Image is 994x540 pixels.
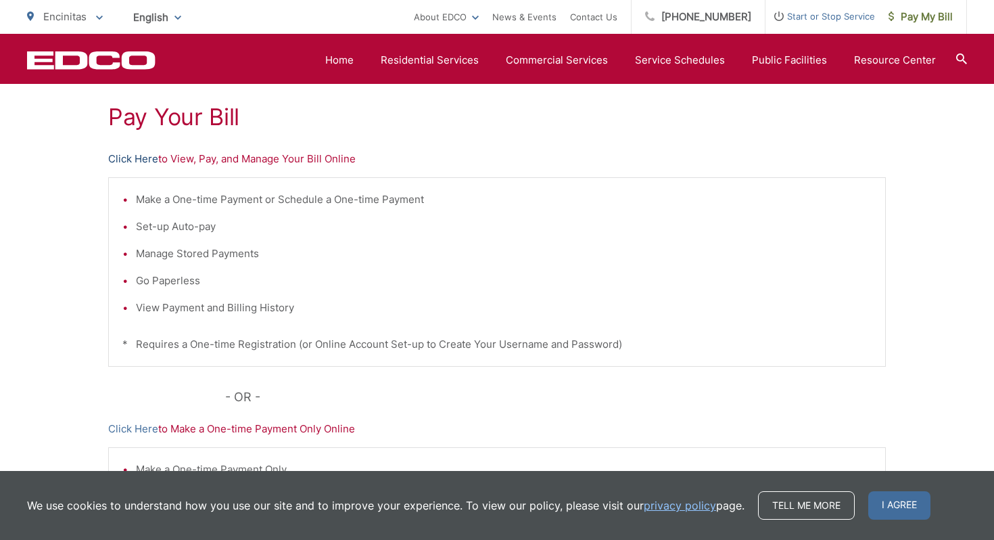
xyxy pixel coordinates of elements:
[506,52,608,68] a: Commercial Services
[27,497,744,514] p: We use cookies to understand how you use our site and to improve your experience. To view our pol...
[43,10,87,23] span: Encinitas
[889,9,953,25] span: Pay My Bill
[381,52,479,68] a: Residential Services
[635,52,725,68] a: Service Schedules
[136,462,872,478] li: Make a One-time Payment Only
[752,52,827,68] a: Public Facilities
[136,219,872,235] li: Set-up Auto-pay
[136,300,872,316] li: View Payment and Billing History
[108,151,886,167] p: to View, Pay, and Manage Your Bill Online
[27,51,156,70] a: EDCD logo. Return to the homepage.
[225,387,886,407] p: - OR -
[644,497,716,514] a: privacy policy
[108,421,158,437] a: Click Here
[414,9,479,25] a: About EDCO
[570,9,617,25] a: Contact Us
[122,336,872,353] p: * Requires a One-time Registration (or Online Account Set-up to Create Your Username and Password)
[854,52,936,68] a: Resource Center
[325,52,354,68] a: Home
[108,151,158,167] a: Click Here
[136,273,872,289] li: Go Paperless
[108,104,886,131] h1: Pay Your Bill
[108,421,886,437] p: to Make a One-time Payment Only Online
[492,9,557,25] a: News & Events
[868,491,930,520] span: I agree
[123,5,191,29] span: English
[136,246,872,262] li: Manage Stored Payments
[758,491,855,520] a: Tell me more
[136,192,872,208] li: Make a One-time Payment or Schedule a One-time Payment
